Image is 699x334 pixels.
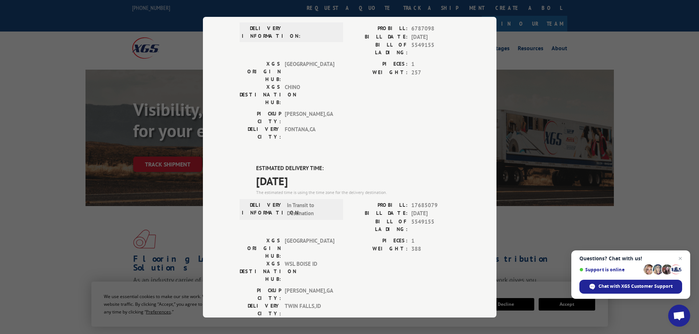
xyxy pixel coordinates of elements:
label: DELIVERY INFORMATION: [242,25,283,40]
span: [GEOGRAPHIC_DATA] [285,60,334,83]
label: XGS DESTINATION HUB: [240,83,281,106]
div: The estimated time is using the time zone for the delivery destination. [256,189,460,195]
label: BILL OF LADING: [350,217,408,233]
label: XGS DESTINATION HUB: [240,260,281,283]
span: [GEOGRAPHIC_DATA] [285,236,334,260]
div: Open chat [668,305,690,327]
div: Chat with XGS Customer Support [579,280,682,294]
label: XGS ORIGIN HUB: [240,236,281,260]
label: DELIVERY CITY: [240,125,281,141]
label: PICKUP CITY: [240,286,281,302]
label: PIECES: [350,60,408,69]
span: DELIVERED [256,3,460,19]
span: 257 [411,68,460,77]
span: TWIN FALLS , ID [285,302,334,317]
label: BILL DATE: [350,33,408,41]
span: 5549155 [411,217,460,233]
span: 1 [411,236,460,245]
span: Questions? Chat with us! [579,256,682,261]
label: DELIVERY INFORMATION: [242,201,283,217]
label: PROBILL: [350,25,408,33]
span: 1 [411,60,460,69]
label: BILL DATE: [350,209,408,218]
label: PROBILL: [350,201,408,209]
span: 388 [411,245,460,253]
label: WEIGHT: [350,245,408,253]
span: [DATE] [411,209,460,218]
span: 17685079 [411,201,460,209]
label: ESTIMATED DELIVERY TIME: [256,164,460,173]
label: XGS ORIGIN HUB: [240,60,281,83]
span: In Transit to Destination [287,201,336,217]
span: [DATE] [256,172,460,189]
span: Support is online [579,267,641,272]
label: PIECES: [350,236,408,245]
span: FONTANA , CA [285,125,334,141]
span: Chat with XGS Customer Support [598,283,673,290]
span: CHINO [285,83,334,106]
span: Close chat [676,254,685,263]
label: DELIVERY CITY: [240,302,281,317]
span: [DATE] [411,33,460,41]
label: BILL OF LADING: [350,41,408,56]
span: WSL BOISE ID [285,260,334,283]
span: 6787098 [411,25,460,33]
span: [PERSON_NAME] , GA [285,110,334,125]
span: 5549155 [411,41,460,56]
label: PICKUP CITY: [240,110,281,125]
label: WEIGHT: [350,68,408,77]
span: [PERSON_NAME] , GA [285,286,334,302]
